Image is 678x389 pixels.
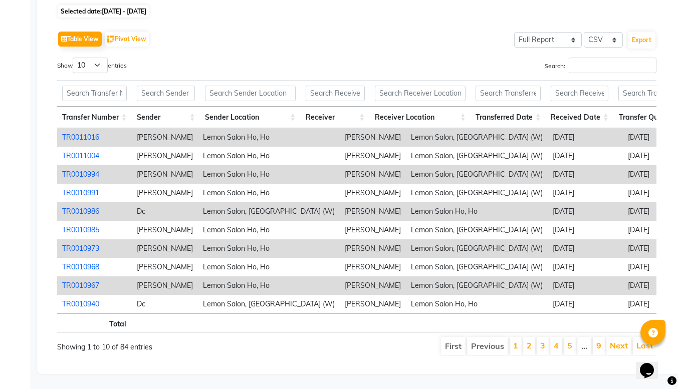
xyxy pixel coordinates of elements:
[636,340,653,350] a: Last
[107,36,115,43] img: pivot.png
[198,221,340,239] td: Lemon Salon Ho, Ho
[58,32,102,47] button: Table View
[406,295,548,313] td: Lemon Salon Ho, Ho
[62,281,99,290] a: TR0010967
[406,128,548,147] td: Lemon Salon, [GEOGRAPHIC_DATA] (W)
[62,299,99,308] a: TR0010940
[471,107,546,128] th: Transferred Date: activate to sort column ascending
[340,258,406,276] td: [PERSON_NAME]
[548,147,623,165] td: [DATE]
[548,165,623,184] td: [DATE]
[548,221,623,239] td: [DATE]
[57,336,298,352] div: Showing 1 to 10 of 84 entries
[569,58,656,73] input: Search:
[198,128,340,147] td: Lemon Salon Ho, Ho
[406,258,548,276] td: Lemon Salon, [GEOGRAPHIC_DATA] (W)
[548,258,623,276] td: [DATE]
[132,276,198,295] td: [PERSON_NAME]
[62,151,99,160] a: TR0011004
[132,165,198,184] td: [PERSON_NAME]
[198,258,340,276] td: Lemon Salon Ho, Ho
[340,239,406,258] td: [PERSON_NAME]
[527,340,532,350] a: 2
[200,107,301,128] th: Sender Location: activate to sort column ascending
[57,107,132,128] th: Transfer Number: activate to sort column ascending
[548,295,623,313] td: [DATE]
[198,276,340,295] td: Lemon Salon Ho, Ho
[340,184,406,202] td: [PERSON_NAME]
[476,86,541,101] input: Search Transferred Date
[132,221,198,239] td: [PERSON_NAME]
[340,221,406,239] td: [PERSON_NAME]
[548,276,623,295] td: [DATE]
[62,170,99,179] a: TR0010994
[406,184,548,202] td: Lemon Salon, [GEOGRAPHIC_DATA] (W)
[306,86,365,101] input: Search Receiver
[73,58,108,73] select: Showentries
[198,295,340,313] td: Lemon Salon, [GEOGRAPHIC_DATA] (W)
[62,262,99,271] a: TR0010968
[132,147,198,165] td: [PERSON_NAME]
[340,147,406,165] td: [PERSON_NAME]
[62,188,99,197] a: TR0010991
[554,340,559,350] a: 4
[610,340,628,350] a: Next
[513,340,518,350] a: 1
[198,239,340,258] td: Lemon Salon Ho, Ho
[596,340,601,350] a: 9
[340,276,406,295] td: [PERSON_NAME]
[551,86,608,101] input: Search Received Date
[198,184,340,202] td: Lemon Salon Ho, Ho
[62,244,99,253] a: TR0010973
[406,202,548,221] td: Lemon Salon Ho, Ho
[198,147,340,165] td: Lemon Salon Ho, Ho
[340,295,406,313] td: [PERSON_NAME]
[370,107,471,128] th: Receiver Location: activate to sort column ascending
[406,276,548,295] td: Lemon Salon, [GEOGRAPHIC_DATA] (W)
[540,340,545,350] a: 3
[340,128,406,147] td: [PERSON_NAME]
[567,340,572,350] a: 5
[301,107,370,128] th: Receiver: activate to sort column ascending
[132,239,198,258] td: [PERSON_NAME]
[62,133,99,142] a: TR0011016
[132,107,200,128] th: Sender: activate to sort column ascending
[340,202,406,221] td: [PERSON_NAME]
[406,239,548,258] td: Lemon Salon, [GEOGRAPHIC_DATA] (W)
[545,58,656,73] label: Search:
[57,58,127,73] label: Show entries
[102,8,146,15] span: [DATE] - [DATE]
[406,221,548,239] td: Lemon Salon, [GEOGRAPHIC_DATA] (W)
[105,32,149,47] button: Pivot View
[58,5,149,18] span: Selected date:
[132,258,198,276] td: [PERSON_NAME]
[205,86,296,101] input: Search Sender Location
[636,349,668,379] iframe: chat widget
[548,202,623,221] td: [DATE]
[548,239,623,258] td: [DATE]
[548,128,623,147] td: [DATE]
[62,86,127,101] input: Search Transfer Number
[132,128,198,147] td: [PERSON_NAME]
[375,86,466,101] input: Search Receiver Location
[406,165,548,184] td: Lemon Salon, [GEOGRAPHIC_DATA] (W)
[406,147,548,165] td: Lemon Salon, [GEOGRAPHIC_DATA] (W)
[198,165,340,184] td: Lemon Salon Ho, Ho
[198,202,340,221] td: Lemon Salon, [GEOGRAPHIC_DATA] (W)
[548,184,623,202] td: [DATE]
[132,184,198,202] td: [PERSON_NAME]
[137,86,195,101] input: Search Sender
[57,313,131,333] th: Total
[62,225,99,234] a: TR0010985
[62,207,99,216] a: TR0010986
[628,32,655,49] button: Export
[132,202,198,221] td: Dc
[340,165,406,184] td: [PERSON_NAME]
[132,295,198,313] td: Dc
[546,107,613,128] th: Received Date: activate to sort column ascending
